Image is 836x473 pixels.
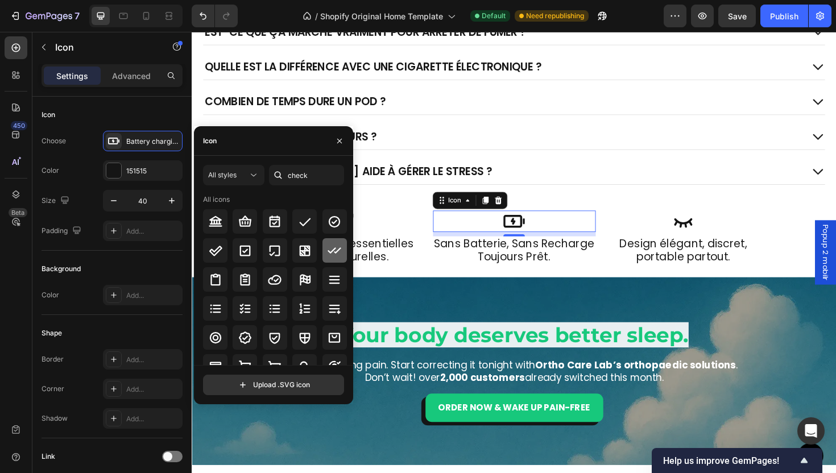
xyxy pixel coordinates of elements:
[88,217,236,246] h2: Pods d’huiles essentielles 100 % naturelles.
[24,346,659,359] p: Stop tolerating pain. Start correcting it tonight with .
[42,413,68,424] div: Shadow
[42,136,66,146] div: Choose
[247,383,436,413] a: Order Now & Wake Up Pain-Free
[203,194,230,205] div: All icons
[5,5,85,27] button: 7
[14,67,205,81] p: Combien de temps dure un pod ?
[263,359,353,373] strong: 2,000 customers
[42,193,72,209] div: Size
[760,5,808,27] button: Publish
[452,217,589,246] h2: Design élégant, discret, portable partout.
[42,290,59,300] div: Color
[126,355,180,365] div: Add...
[75,9,80,23] p: 7
[156,308,526,334] span: Your body deserves better sleep.
[315,10,318,22] span: /
[208,171,237,179] span: All styles
[255,217,428,246] h2: sans batterie, sans recharge toujours prêt.
[42,264,81,274] div: Background
[363,346,576,360] strong: Ortho Care Lab’s orthopaedic solutions
[203,165,264,185] button: All styles
[526,11,584,21] span: Need republishing
[9,208,27,217] div: Beta
[112,70,151,82] p: Advanced
[126,414,180,424] div: Add...
[42,110,55,120] div: Icon
[126,384,180,395] div: Add...
[24,359,659,372] p: Don’t wait! over already switched this month.
[11,121,27,130] div: 450
[203,136,217,146] div: Icon
[237,379,310,391] div: Upload .SVG icon
[42,384,64,394] div: Corner
[728,11,747,21] span: Save
[770,10,798,22] div: Publish
[42,354,64,364] div: Border
[126,136,180,147] div: Battery charging bold
[126,291,180,301] div: Add...
[269,165,344,185] input: Search icon
[14,103,196,118] p: Peut-on choisir ses saveurs ?
[126,166,180,176] div: 151515
[55,40,152,54] p: Icon
[718,5,756,27] button: Save
[42,223,84,239] div: Padding
[663,455,797,466] span: Help us improve GemPages!
[42,451,55,462] div: Link
[192,32,836,473] iframe: Design area
[797,417,825,445] div: Open Intercom Messenger
[261,391,422,404] strong: Order Now & Wake Up Pain-Free
[14,140,318,155] p: Est-ce que [PERSON_NAME] aide à gérer le stress ?
[42,328,62,338] div: Shape
[42,165,59,176] div: Color
[663,454,811,467] button: Show survey - Help us improve GemPages!
[126,226,180,236] div: Add...
[14,30,370,44] p: Quelle est la différence avec une cigarette électronique ?
[482,11,506,21] span: Default
[192,5,238,27] div: Undo/Redo
[56,70,88,82] p: Settings
[665,204,677,263] span: Popup 2 mobilr
[320,10,443,22] span: Shopify Original Home Template
[203,375,344,395] button: Upload .SVG icon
